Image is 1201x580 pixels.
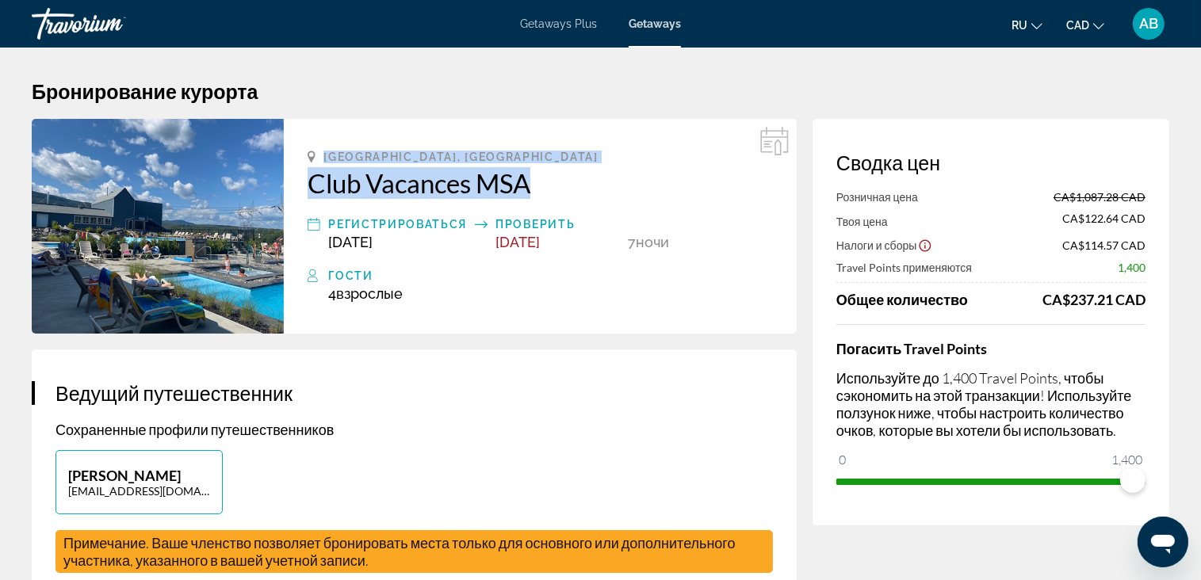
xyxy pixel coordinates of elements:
[308,167,773,199] a: Club Vacances MSA
[520,17,597,30] a: Getaways Plus
[55,421,773,438] p: Сохраненные профили путешественников
[1128,7,1169,40] button: User Menu
[32,79,1169,103] h1: Бронирование курорта
[328,215,467,234] div: Регистрироваться
[1066,19,1089,32] span: CAD
[1042,291,1146,308] div: CA$237.21 CAD
[1139,16,1158,32] span: AB
[1054,190,1146,204] span: CA$1,087.28 CAD
[328,266,773,285] div: Гости
[1118,261,1146,274] span: 1,400
[328,234,373,250] span: [DATE]
[1109,450,1145,469] span: 1,400
[836,238,916,252] span: Налоги и сборы
[836,479,1146,482] ngx-slider: ngx-slider
[836,261,972,274] span: Travel Points применяются
[32,3,190,44] a: Travorium
[1066,13,1104,36] button: Change currency
[1012,13,1042,36] button: Change language
[63,534,736,569] span: Примечание. Ваше членство позволяет бронировать места только для основного или дополнительного уч...
[328,285,403,302] span: 4
[836,190,918,204] span: Розничная цена
[1062,212,1146,229] span: CA$122.64 CAD
[68,467,210,484] p: [PERSON_NAME]
[323,151,598,163] span: [GEOGRAPHIC_DATA], [GEOGRAPHIC_DATA]
[836,151,1146,174] h3: Сводка цен
[1138,517,1188,567] iframe: Кнопка запуска окна обмена сообщениями
[336,285,403,302] span: Взрослые
[629,17,681,30] a: Getaways
[1012,19,1027,32] span: ru
[636,234,669,250] span: ночи
[836,291,968,308] span: Общее количество
[55,450,223,514] button: [PERSON_NAME][EMAIL_ADDRESS][DOMAIN_NAME]
[836,369,1146,439] p: Используйте до 1,400 Travel Points, чтобы сэкономить на этой транзакции! Используйте ползунок ниж...
[495,215,620,234] div: Проверить
[1120,467,1146,493] span: ngx-slider
[918,238,932,252] button: Show Taxes and Fees disclaimer
[836,237,932,253] button: Show Taxes and Fees breakdown
[495,234,540,250] span: [DATE]
[836,340,1146,357] h4: Погасить Travel Points
[1062,238,1146,252] span: CA$114.57 CAD
[836,450,848,469] span: 0
[68,484,210,498] p: [EMAIL_ADDRESS][DOMAIN_NAME]
[55,381,773,405] h3: Ведущий путешественник
[628,234,636,250] span: 7
[836,215,888,228] span: Твоя цена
